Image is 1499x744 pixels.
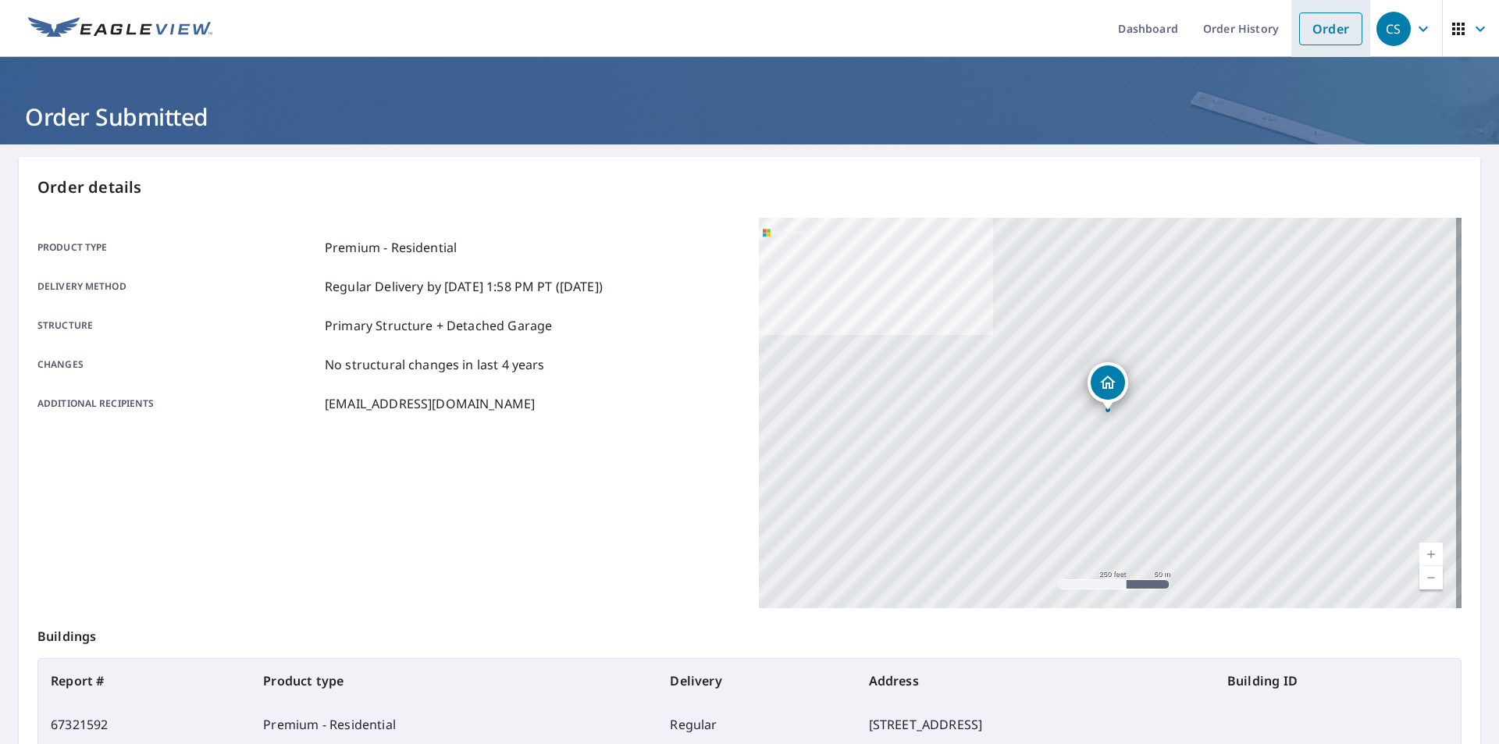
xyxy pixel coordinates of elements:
[37,277,319,296] p: Delivery method
[37,355,319,374] p: Changes
[1299,12,1362,45] a: Order
[1419,543,1443,566] a: Current Level 17, Zoom In
[856,659,1215,703] th: Address
[657,659,856,703] th: Delivery
[37,316,319,335] p: Structure
[37,176,1462,199] p: Order details
[325,394,535,413] p: [EMAIL_ADDRESS][DOMAIN_NAME]
[38,659,251,703] th: Report #
[37,394,319,413] p: Additional recipients
[1376,12,1411,46] div: CS
[1419,566,1443,589] a: Current Level 17, Zoom Out
[19,101,1480,133] h1: Order Submitted
[37,608,1462,658] p: Buildings
[325,316,552,335] p: Primary Structure + Detached Garage
[28,17,212,41] img: EV Logo
[1088,362,1128,411] div: Dropped pin, building 1, Residential property, 23205 W Winfield Dr Genoa, OH 43430
[1215,659,1461,703] th: Building ID
[37,238,319,257] p: Product type
[325,238,457,257] p: Premium - Residential
[325,355,545,374] p: No structural changes in last 4 years
[251,659,657,703] th: Product type
[325,277,603,296] p: Regular Delivery by [DATE] 1:58 PM PT ([DATE])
